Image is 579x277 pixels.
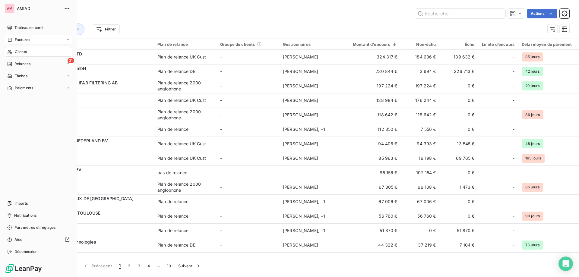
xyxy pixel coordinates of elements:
[42,57,150,63] span: 207032
[401,165,440,180] td: 102 154 €
[527,9,557,18] button: Actions
[342,194,401,209] td: 67 006 €
[283,199,338,205] div: [PERSON_NAME] , + 1
[5,264,42,273] img: Logo LeanPay
[42,129,150,135] span: 240411
[157,155,206,161] div: Plan de relance UK Cust
[522,241,543,250] span: 73 jours
[42,245,150,251] span: 206578
[157,141,206,147] div: Plan de relance UK Cust
[42,173,150,179] span: 209416
[14,25,43,30] span: Tableau de bord
[157,42,213,47] div: Plan de relance
[157,109,213,121] div: Plan de relance 2000 anglophone
[283,228,338,234] div: [PERSON_NAME] , + 1
[157,253,213,266] div: Plan de relance 2000 anglophone
[15,73,27,79] span: Tâches
[157,97,206,103] div: Plan de relance UK Cust
[68,58,74,63] span: 21
[42,196,134,201] span: SOCIETE DES EAUX DE [GEOGRAPHIC_DATA]
[283,69,318,74] span: [PERSON_NAME]
[342,223,401,238] td: 51 870 €
[440,108,478,122] td: 0 €
[42,144,150,150] span: 207031
[42,187,150,193] span: 202155
[283,126,338,132] div: [PERSON_NAME] , + 1
[283,54,318,59] span: [PERSON_NAME]
[42,231,150,237] span: 241567
[415,9,505,18] input: Rechercher
[220,228,222,233] span: -
[283,98,318,103] span: [PERSON_NAME]
[283,42,338,47] div: Gestionnaires
[513,242,514,248] span: -
[283,242,318,247] span: [PERSON_NAME]
[513,199,514,205] span: -
[401,93,440,108] td: 176 244 €
[440,238,478,252] td: 7 104 €
[124,260,134,272] button: 2
[14,249,38,254] span: Déconnexion
[401,194,440,209] td: 67 006 €
[157,126,188,132] div: Plan de relance
[513,141,514,147] span: -
[440,50,478,64] td: 139 632 €
[220,54,222,59] span: -
[115,260,124,272] button: 1
[220,242,222,247] span: -
[15,49,27,55] span: Clients
[79,260,115,272] button: Précédent
[440,194,478,209] td: 0 €
[513,184,514,190] span: -
[342,79,401,93] td: 197 224 €
[342,137,401,151] td: 94 406 €
[522,183,543,192] span: 85 jours
[440,93,478,108] td: 0 €
[401,209,440,223] td: 56 760 €
[558,257,573,271] div: Open Intercom Messenger
[283,156,318,161] span: [PERSON_NAME]
[342,50,401,64] td: 324 317 €
[14,225,55,230] span: Paramètres et réglages
[513,126,514,132] span: -
[513,97,514,103] span: -
[157,80,213,92] div: Plan de relance 2000 anglophone
[42,100,150,106] span: 208641
[440,252,478,267] td: 0 €
[220,141,222,146] span: -
[342,64,401,79] td: 230 844 €
[157,242,195,248] div: Plan de relance DE
[401,180,440,194] td: 66 108 €
[342,122,401,137] td: 112 350 €
[522,212,543,221] span: 90 jours
[220,83,222,88] span: -
[522,67,543,76] span: 42 jours
[401,252,440,267] td: 31 197 €
[522,110,543,119] span: 86 jours
[220,213,222,219] span: -
[440,64,478,79] td: 226 713 €
[513,54,514,60] span: -
[283,141,318,146] span: [PERSON_NAME]
[134,260,144,272] button: 3
[440,137,478,151] td: 13 545 €
[119,263,121,269] span: 1
[5,235,72,244] a: Aide
[513,68,514,74] span: -
[14,213,36,218] span: Notifications
[342,93,401,108] td: 138 984 €
[14,61,30,67] span: Relances
[144,260,153,272] button: 4
[513,83,514,89] span: -
[401,108,440,122] td: 118 642 €
[522,52,543,61] span: 85 jours
[157,228,188,234] div: Plan de relance
[15,85,33,91] span: Paiements
[42,80,118,85] span: SKANDINAVISKA IFAB FILTERING AB
[443,42,475,47] div: Échu
[157,181,213,193] div: Plan de relance 2000 anglophone
[220,127,222,132] span: -
[220,170,222,175] span: -
[42,239,96,244] span: Veolia Water Technologies
[522,139,543,148] span: 48 jours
